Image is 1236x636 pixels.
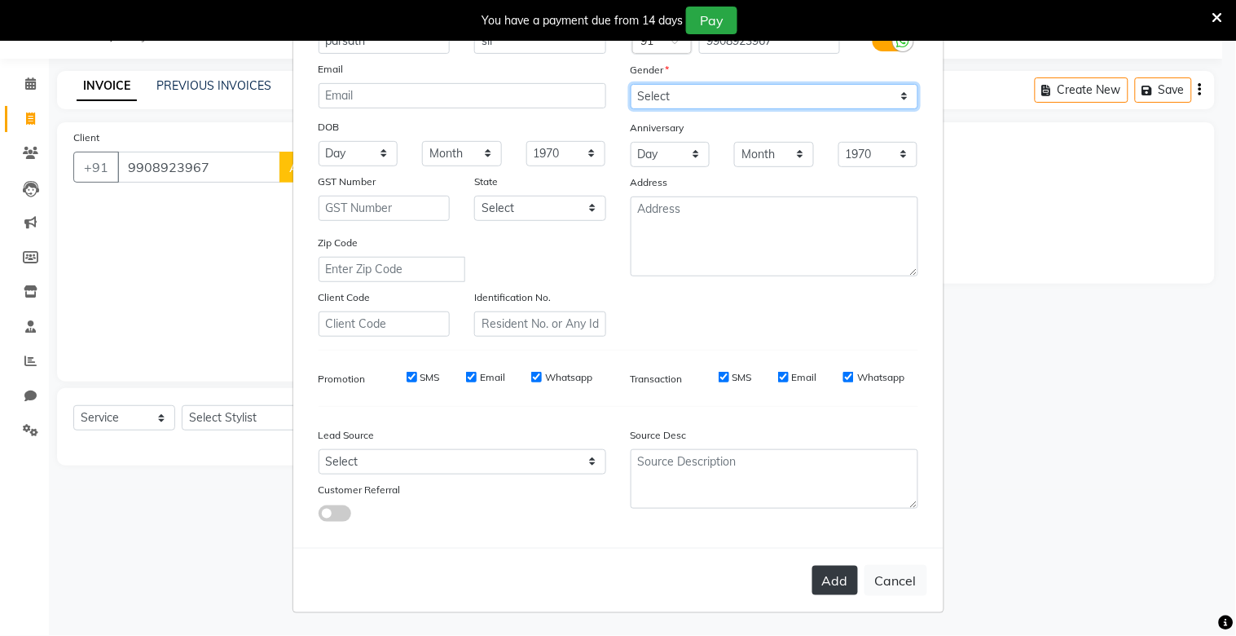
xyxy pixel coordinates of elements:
label: Promotion [319,372,366,386]
button: Cancel [864,565,927,596]
button: Add [812,566,858,595]
div: You have a payment due from 14 days [482,12,683,29]
label: Gender [631,63,670,77]
label: Client Code [319,290,371,305]
label: GST Number [319,174,376,189]
button: Pay [686,7,737,34]
label: Lead Source [319,428,375,443]
label: SMS [732,370,752,385]
label: Source Desc [631,428,687,443]
input: First Name [319,29,451,54]
label: State [474,174,498,189]
label: Whatsapp [545,370,592,385]
label: Anniversary [631,121,684,135]
label: Whatsapp [857,370,904,385]
label: SMS [420,370,440,385]
label: Email [480,370,505,385]
label: DOB [319,120,340,135]
label: Transaction [631,372,683,386]
label: Email [319,62,344,77]
input: Enter Zip Code [319,257,465,282]
label: Email [792,370,817,385]
input: Last Name [474,29,606,54]
input: Resident No. or Any Id [474,311,606,337]
input: Mobile [699,29,840,54]
label: Customer Referral [319,483,401,497]
input: Client Code [319,311,451,337]
label: Address [631,175,668,190]
label: Zip Code [319,236,358,250]
input: GST Number [319,196,451,221]
input: Email [319,83,606,108]
label: Identification No. [474,290,551,305]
